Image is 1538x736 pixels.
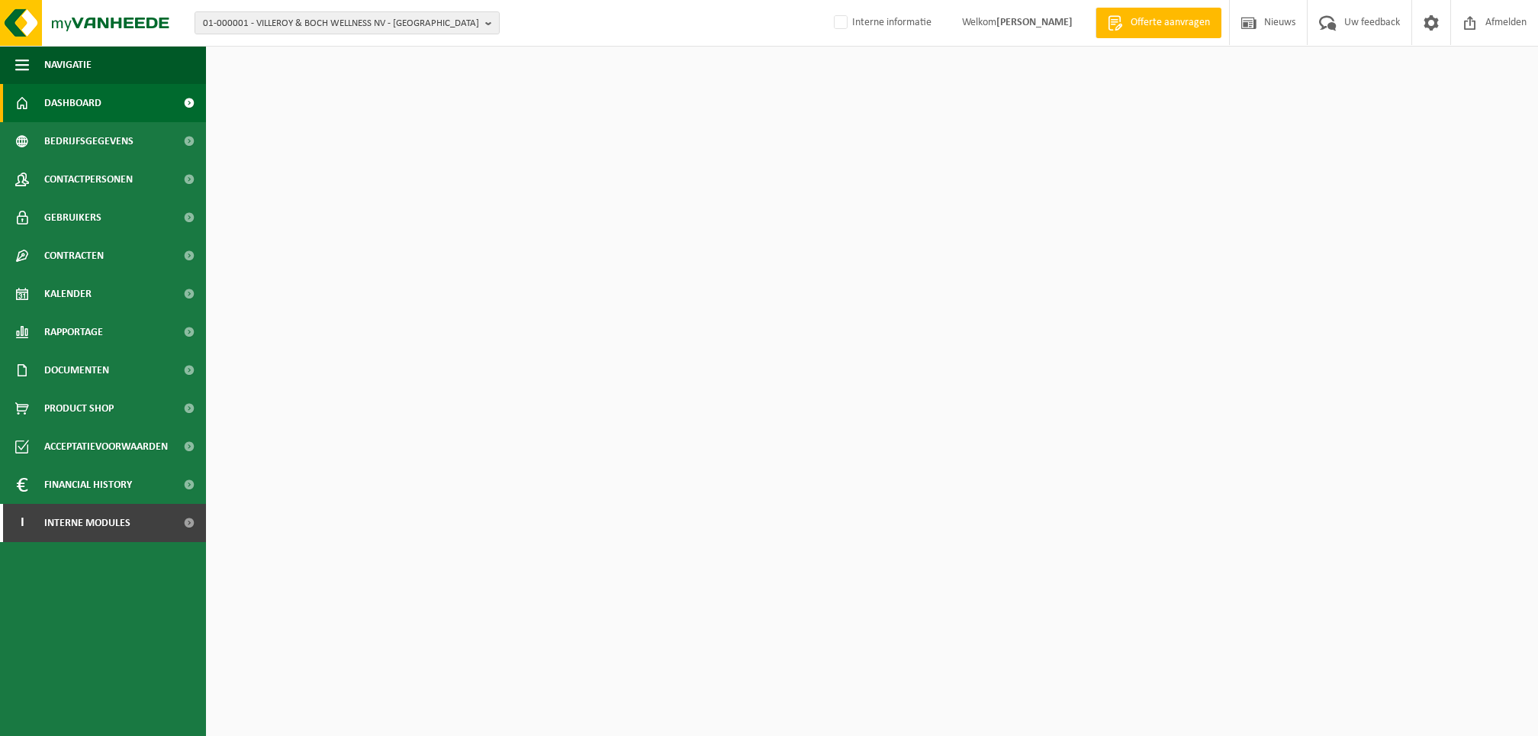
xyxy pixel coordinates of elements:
span: Bedrijfsgegevens [44,122,134,160]
label: Interne informatie [831,11,931,34]
span: Product Shop [44,389,114,428]
span: 01-000001 - VILLEROY & BOCH WELLNESS NV - [GEOGRAPHIC_DATA] [203,12,479,35]
span: Financial History [44,466,132,504]
span: Navigatie [44,46,92,84]
button: 01-000001 - VILLEROY & BOCH WELLNESS NV - [GEOGRAPHIC_DATA] [195,11,500,34]
strong: [PERSON_NAME] [996,17,1073,28]
span: I [15,504,29,542]
a: Offerte aanvragen [1096,8,1221,38]
span: Rapportage [44,313,103,351]
span: Offerte aanvragen [1127,15,1214,31]
span: Dashboard [44,84,101,122]
span: Contracten [44,237,104,275]
span: Gebruikers [44,199,101,237]
span: Documenten [44,351,109,389]
span: Kalender [44,275,92,313]
span: Acceptatievoorwaarden [44,428,168,466]
span: Contactpersonen [44,160,133,199]
span: Interne modules [44,504,130,542]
